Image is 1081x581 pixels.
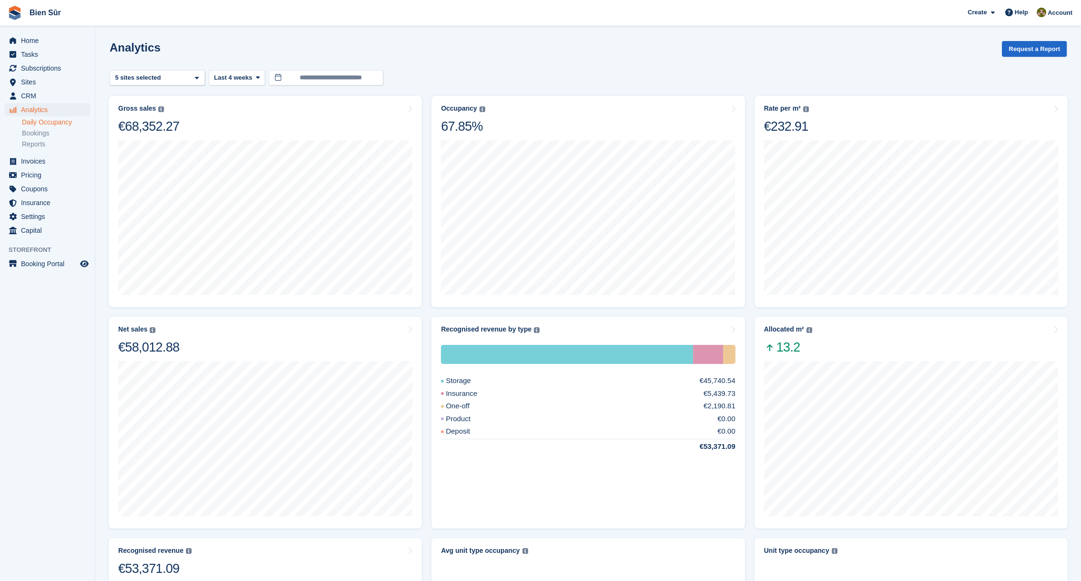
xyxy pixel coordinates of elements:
[5,103,90,116] a: menu
[118,339,179,355] div: €58,012.88
[214,73,252,83] span: Last 4 weeks
[5,210,90,223] a: menu
[832,548,837,554] img: icon-info-grey-7440780725fd019a000dd9b08b2336e03edf1995a4989e88bcd33f0948082b44.svg
[118,325,147,333] div: Net sales
[700,375,735,386] div: €45,740.54
[717,414,735,425] div: €0.00
[441,375,494,386] div: Storage
[79,258,90,270] a: Preview store
[1015,8,1028,17] span: Help
[21,75,78,89] span: Sites
[1048,8,1072,18] span: Account
[764,547,829,555] div: Unit type occupancy
[21,224,78,237] span: Capital
[21,155,78,168] span: Invoices
[522,548,528,554] img: icon-info-grey-7440780725fd019a000dd9b08b2336e03edf1995a4989e88bcd33f0948082b44.svg
[186,548,192,554] img: icon-info-grey-7440780725fd019a000dd9b08b2336e03edf1995a4989e88bcd33f0948082b44.svg
[5,89,90,103] a: menu
[21,62,78,75] span: Subscriptions
[704,388,735,399] div: €5,439.73
[806,327,812,333] img: icon-info-grey-7440780725fd019a000dd9b08b2336e03edf1995a4989e88bcd33f0948082b44.svg
[441,388,500,399] div: Insurance
[118,118,179,135] div: €68,352.27
[1037,8,1046,17] img: Matthieu Burnand
[441,345,693,364] div: Storage
[22,118,90,127] a: Daily Occupancy
[118,104,156,113] div: Gross sales
[110,41,161,54] h2: Analytics
[479,106,485,112] img: icon-info-grey-7440780725fd019a000dd9b08b2336e03edf1995a4989e88bcd33f0948082b44.svg
[441,426,493,437] div: Deposit
[21,168,78,182] span: Pricing
[118,547,184,555] div: Recognised revenue
[441,104,477,113] div: Occupancy
[22,140,90,149] a: Reports
[717,426,735,437] div: €0.00
[5,182,90,196] a: menu
[441,414,493,425] div: Product
[21,34,78,47] span: Home
[209,70,265,86] button: Last 4 weeks
[21,48,78,61] span: Tasks
[764,339,812,355] span: 13.2
[21,103,78,116] span: Analytics
[1002,41,1067,57] button: Request a Report
[441,325,531,333] div: Recognised revenue by type
[158,106,164,112] img: icon-info-grey-7440780725fd019a000dd9b08b2336e03edf1995a4989e88bcd33f0948082b44.svg
[704,401,735,412] div: €2,190.81
[9,245,95,255] span: Storefront
[21,210,78,223] span: Settings
[21,89,78,103] span: CRM
[150,327,155,333] img: icon-info-grey-7440780725fd019a000dd9b08b2336e03edf1995a4989e88bcd33f0948082b44.svg
[693,345,723,364] div: Insurance
[5,62,90,75] a: menu
[764,104,801,113] div: Rate per m²
[5,34,90,47] a: menu
[441,547,520,555] div: Avg unit type occupancy
[441,401,492,412] div: One-off
[677,441,735,452] div: €53,371.09
[8,6,22,20] img: stora-icon-8386f47178a22dfd0bd8f6a31ec36ba5ce8667c1dd55bd0f319d3a0aa187defe.svg
[534,327,540,333] img: icon-info-grey-7440780725fd019a000dd9b08b2336e03edf1995a4989e88bcd33f0948082b44.svg
[113,73,164,83] div: 5 sites selected
[5,257,90,270] a: menu
[5,168,90,182] a: menu
[5,224,90,237] a: menu
[21,196,78,209] span: Insurance
[441,118,485,135] div: 67.85%
[5,48,90,61] a: menu
[118,560,192,577] div: €53,371.09
[723,345,735,364] div: One-off
[5,75,90,89] a: menu
[5,196,90,209] a: menu
[968,8,987,17] span: Create
[764,325,804,333] div: Allocated m²
[803,106,809,112] img: icon-info-grey-7440780725fd019a000dd9b08b2336e03edf1995a4989e88bcd33f0948082b44.svg
[26,5,65,21] a: Bien Sûr
[5,155,90,168] a: menu
[21,257,78,270] span: Booking Portal
[764,118,809,135] div: €232.91
[21,182,78,196] span: Coupons
[22,129,90,138] a: Bookings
